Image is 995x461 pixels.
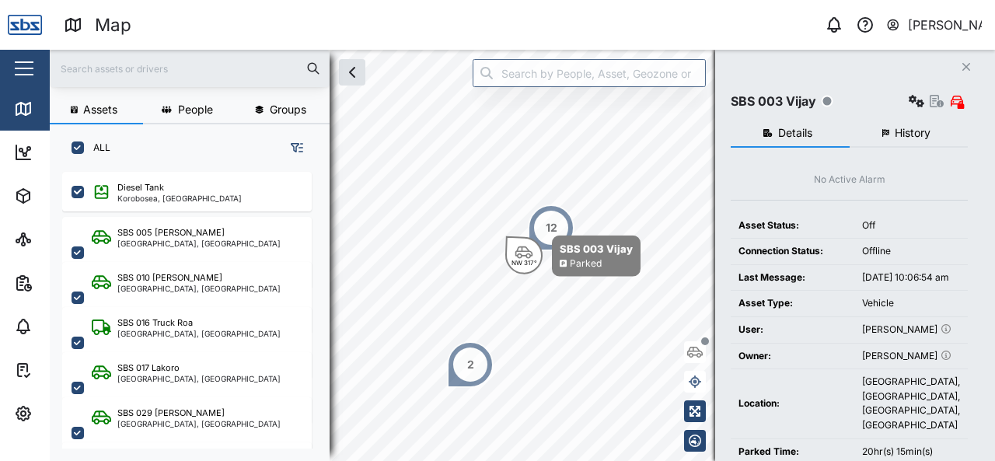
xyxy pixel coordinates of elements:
[117,194,242,202] div: Korobosea, [GEOGRAPHIC_DATA]
[117,181,164,194] div: Diesel Tank
[862,323,960,337] div: [PERSON_NAME]
[117,330,281,337] div: [GEOGRAPHIC_DATA], [GEOGRAPHIC_DATA]
[40,231,78,248] div: Sites
[40,318,89,335] div: Alarms
[117,271,222,285] div: SBS 010 [PERSON_NAME]
[117,375,281,382] div: [GEOGRAPHIC_DATA], [GEOGRAPHIC_DATA]
[117,316,193,330] div: SBS 016 Truck Roa
[738,349,847,364] div: Owner:
[178,104,213,115] span: People
[40,361,83,379] div: Tasks
[40,100,75,117] div: Map
[862,296,960,311] div: Vehicle
[117,361,180,375] div: SBS 017 Lakoro
[117,239,281,247] div: [GEOGRAPHIC_DATA], [GEOGRAPHIC_DATA]
[570,257,602,271] div: Parked
[738,396,847,411] div: Location:
[83,104,117,115] span: Assets
[738,244,847,259] div: Connection Status:
[738,218,847,233] div: Asset Status:
[40,274,93,292] div: Reports
[885,14,983,36] button: [PERSON_NAME]
[467,356,474,373] div: 2
[505,236,641,277] div: Map marker
[560,241,633,257] div: SBS 003 Vijay
[59,57,320,80] input: Search assets or drivers
[528,204,574,251] div: Map marker
[895,127,930,138] span: History
[50,50,995,461] canvas: Map
[862,445,960,459] div: 20hr(s) 15min(s)
[908,16,983,35] div: [PERSON_NAME]
[270,104,306,115] span: Groups
[473,59,706,87] input: Search by People, Asset, Geozone or Place
[117,226,225,239] div: SBS 005 [PERSON_NAME]
[84,141,110,154] label: ALL
[731,92,816,111] div: SBS 003 Vijay
[862,271,960,285] div: [DATE] 10:06:54 am
[511,260,537,266] div: NW 317°
[8,8,42,42] img: Main Logo
[117,285,281,292] div: [GEOGRAPHIC_DATA], [GEOGRAPHIC_DATA]
[862,375,960,432] div: [GEOGRAPHIC_DATA], [GEOGRAPHIC_DATA], [GEOGRAPHIC_DATA], [GEOGRAPHIC_DATA]
[814,173,885,187] div: No Active Alarm
[40,144,110,161] div: Dashboard
[117,420,281,428] div: [GEOGRAPHIC_DATA], [GEOGRAPHIC_DATA]
[738,323,847,337] div: User:
[447,341,494,388] div: Map marker
[778,127,812,138] span: Details
[62,166,329,449] div: grid
[40,405,96,422] div: Settings
[738,296,847,311] div: Asset Type:
[862,244,960,259] div: Offline
[738,271,847,285] div: Last Message:
[862,349,960,364] div: [PERSON_NAME]
[117,407,225,420] div: SBS 029 [PERSON_NAME]
[546,219,557,236] div: 12
[95,12,131,39] div: Map
[738,445,847,459] div: Parked Time:
[40,187,89,204] div: Assets
[862,218,960,233] div: Off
